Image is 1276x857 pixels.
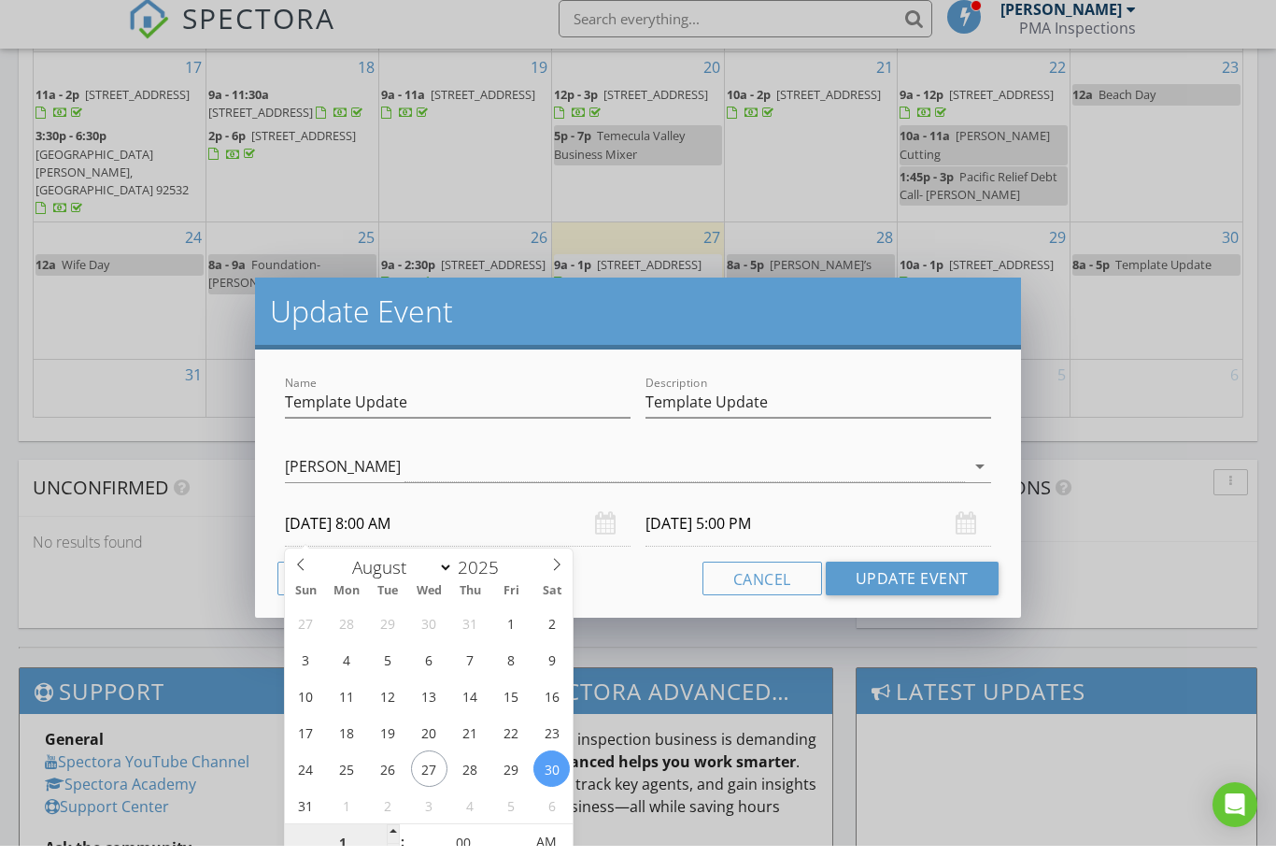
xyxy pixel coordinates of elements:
[285,596,326,608] span: Sun
[453,566,515,591] input: Year
[329,798,365,835] span: September 1, 2025
[329,762,365,798] span: August 25, 2025
[645,512,991,558] input: Select date
[411,762,447,798] span: August 27, 2025
[288,689,324,725] span: August 10, 2025
[1212,793,1257,838] div: Open Intercom Messenger
[370,616,406,652] span: July 29, 2025
[493,616,530,652] span: August 1, 2025
[452,798,489,835] span: September 4, 2025
[329,616,365,652] span: July 28, 2025
[533,616,570,652] span: August 2, 2025
[411,689,447,725] span: August 13, 2025
[533,762,570,798] span: August 30, 2025
[826,573,999,607] button: Update Event
[533,725,570,762] span: August 23, 2025
[490,596,532,608] span: Fri
[702,573,822,607] button: Cancel
[408,596,449,608] span: Wed
[370,689,406,725] span: August 12, 2025
[493,689,530,725] span: August 15, 2025
[270,304,1006,341] h2: Update Event
[493,762,530,798] span: August 29, 2025
[288,725,324,762] span: August 17, 2025
[370,798,406,835] span: September 2, 2025
[411,616,447,652] span: July 30, 2025
[533,652,570,689] span: August 9, 2025
[370,652,406,689] span: August 5, 2025
[285,512,631,558] input: Select date
[277,573,394,607] button: Delete
[288,616,324,652] span: July 27, 2025
[452,616,489,652] span: July 31, 2025
[288,762,324,798] span: August 24, 2025
[288,652,324,689] span: August 3, 2025
[452,652,489,689] span: August 7, 2025
[367,596,408,608] span: Tue
[449,596,490,608] span: Thu
[969,466,991,489] i: arrow_drop_down
[329,652,365,689] span: August 4, 2025
[370,762,406,798] span: August 26, 2025
[493,725,530,762] span: August 22, 2025
[329,689,365,725] span: August 11, 2025
[285,469,401,486] div: [PERSON_NAME]
[493,798,530,835] span: September 5, 2025
[452,725,489,762] span: August 21, 2025
[452,762,489,798] span: August 28, 2025
[493,652,530,689] span: August 8, 2025
[329,725,365,762] span: August 18, 2025
[411,652,447,689] span: August 6, 2025
[326,596,367,608] span: Mon
[452,689,489,725] span: August 14, 2025
[411,725,447,762] span: August 20, 2025
[533,798,570,835] span: September 6, 2025
[288,798,324,835] span: August 31, 2025
[533,689,570,725] span: August 16, 2025
[370,725,406,762] span: August 19, 2025
[532,596,573,608] span: Sat
[411,798,447,835] span: September 3, 2025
